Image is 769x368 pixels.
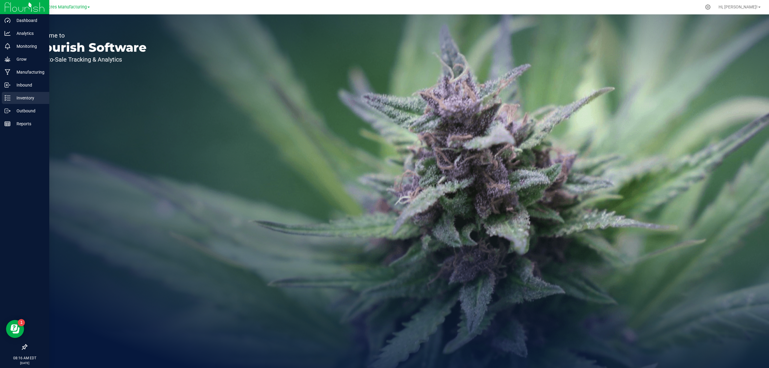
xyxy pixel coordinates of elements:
[5,17,11,23] inline-svg: Dashboard
[11,30,47,37] p: Analytics
[3,355,47,361] p: 08:16 AM EDT
[5,69,11,75] inline-svg: Manufacturing
[11,43,47,50] p: Monitoring
[5,95,11,101] inline-svg: Inventory
[11,17,47,24] p: Dashboard
[11,81,47,89] p: Inbound
[32,32,147,38] p: Welcome to
[11,94,47,102] p: Inventory
[32,41,147,53] p: Flourish Software
[5,56,11,62] inline-svg: Grow
[6,320,24,338] iframe: Resource center
[5,43,11,49] inline-svg: Monitoring
[5,121,11,127] inline-svg: Reports
[5,108,11,114] inline-svg: Outbound
[33,5,87,10] span: Green Acres Manufacturing
[11,107,47,114] p: Outbound
[18,319,25,326] iframe: Resource center unread badge
[719,5,758,9] span: Hi, [PERSON_NAME]!
[11,56,47,63] p: Grow
[32,56,147,62] p: Seed-to-Sale Tracking & Analytics
[11,120,47,127] p: Reports
[704,4,712,10] div: Manage settings
[11,68,47,76] p: Manufacturing
[3,361,47,365] p: [DATE]
[5,30,11,36] inline-svg: Analytics
[5,82,11,88] inline-svg: Inbound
